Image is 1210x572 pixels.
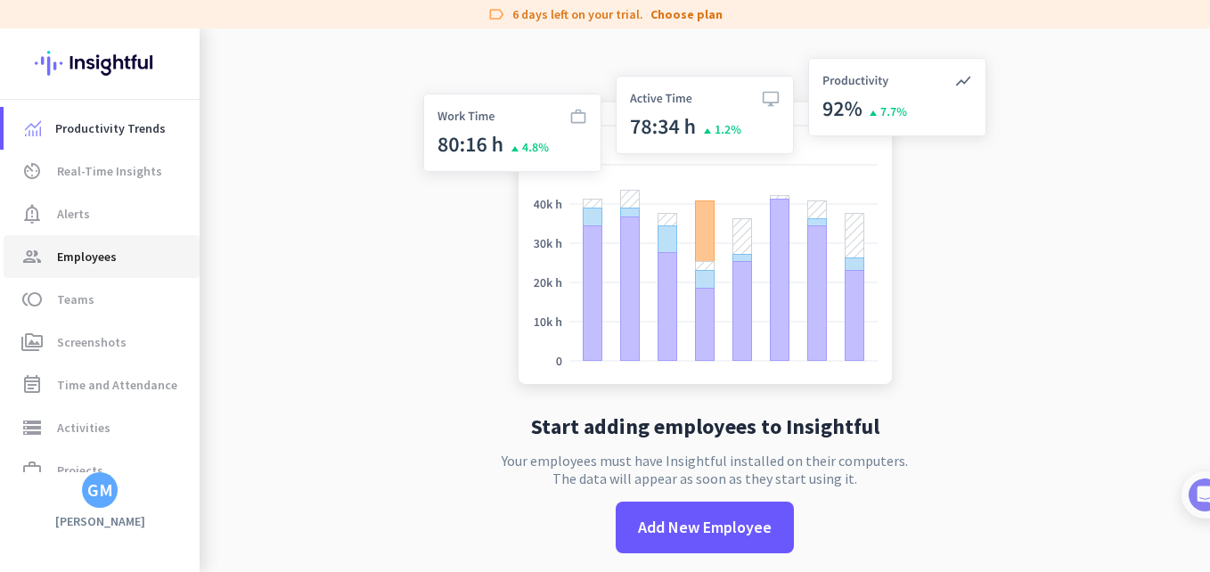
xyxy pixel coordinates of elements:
[21,460,43,481] i: work_outline
[4,107,200,150] a: menu-itemProductivity Trends
[25,120,41,136] img: menu-item
[410,47,1000,402] img: no-search-results
[531,416,879,437] h2: Start adding employees to Insightful
[21,203,43,225] i: notification_important
[4,364,200,406] a: event_noteTime and Attendance
[21,289,43,310] i: toll
[57,160,162,182] span: Real-Time Insights
[502,452,908,487] p: Your employees must have Insightful installed on their computers. The data will appear as soon as...
[21,374,43,396] i: event_note
[55,118,166,139] span: Productivity Trends
[57,289,94,310] span: Teams
[21,331,43,353] i: perm_media
[57,203,90,225] span: Alerts
[21,417,43,438] i: storage
[4,449,200,492] a: work_outlineProjects
[57,246,117,267] span: Employees
[650,5,723,23] a: Choose plan
[4,235,200,278] a: groupEmployees
[4,192,200,235] a: notification_importantAlerts
[57,331,127,353] span: Screenshots
[638,516,772,539] span: Add New Employee
[4,321,200,364] a: perm_mediaScreenshots
[487,5,505,23] i: label
[616,502,794,553] button: Add New Employee
[35,29,165,98] img: Insightful logo
[21,160,43,182] i: av_timer
[57,460,103,481] span: Projects
[87,481,113,499] div: GM
[4,278,200,321] a: tollTeams
[4,150,200,192] a: av_timerReal-Time Insights
[57,374,177,396] span: Time and Attendance
[4,406,200,449] a: storageActivities
[57,417,110,438] span: Activities
[21,246,43,267] i: group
